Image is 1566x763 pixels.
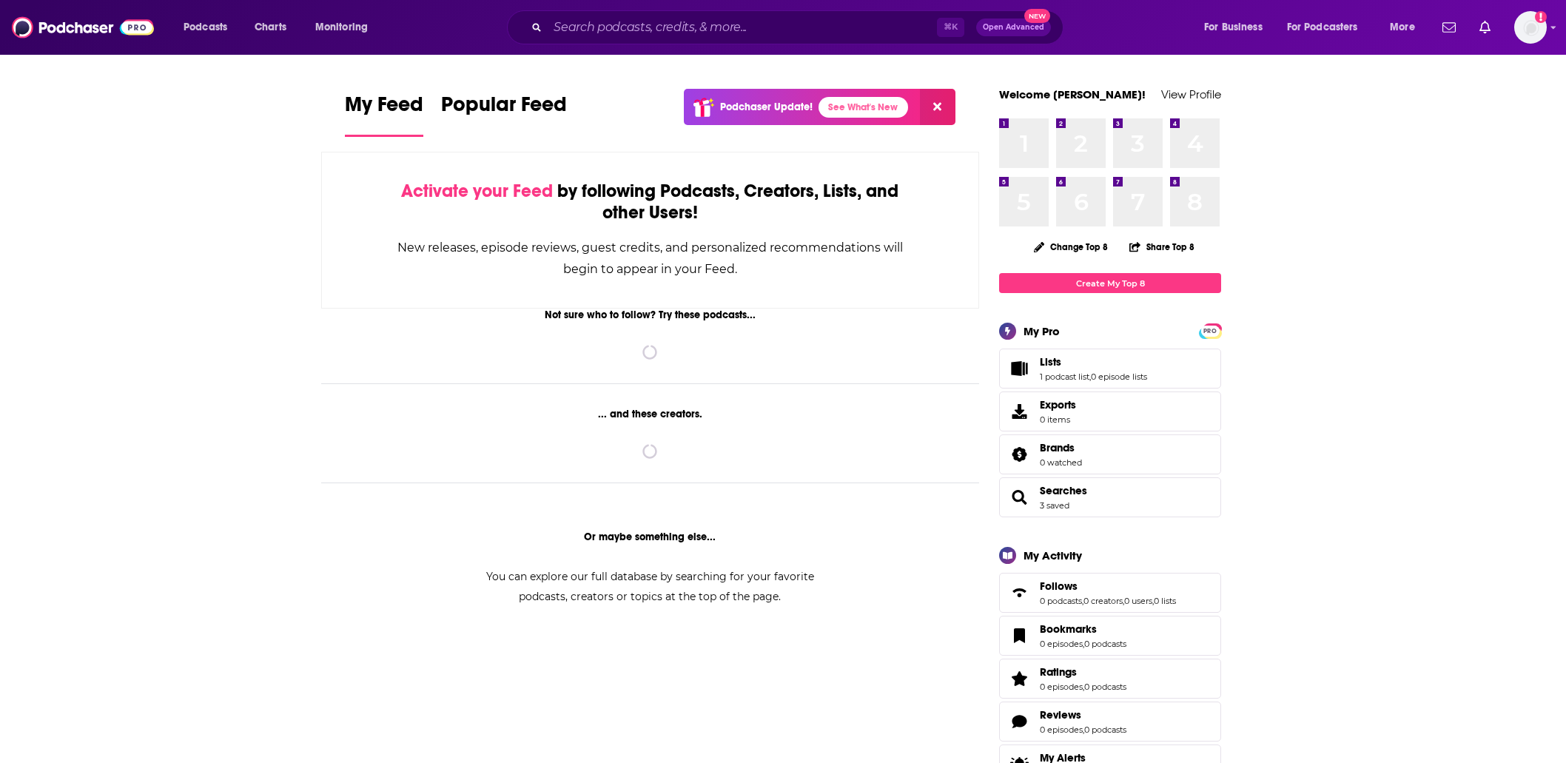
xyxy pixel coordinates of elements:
[1004,668,1034,689] a: Ratings
[1084,639,1126,649] a: 0 podcasts
[521,10,1078,44] div: Search podcasts, credits, & more...
[999,391,1221,431] a: Exports
[819,97,908,118] a: See What's New
[1084,682,1126,692] a: 0 podcasts
[937,18,964,37] span: ⌘ K
[1083,639,1084,649] span: ,
[1040,708,1126,722] a: Reviews
[1277,16,1380,39] button: open menu
[1024,324,1060,338] div: My Pro
[1004,358,1034,379] a: Lists
[999,616,1221,656] span: Bookmarks
[321,531,979,543] div: Or maybe something else...
[548,16,937,39] input: Search podcasts, credits, & more...
[1204,17,1263,38] span: For Business
[345,92,423,137] a: My Feed
[999,349,1221,389] span: Lists
[1004,582,1034,603] a: Follows
[1123,596,1124,606] span: ,
[999,659,1221,699] span: Ratings
[321,408,979,420] div: ... and these creators.
[1535,11,1547,23] svg: Add a profile image
[1040,355,1061,369] span: Lists
[184,17,227,38] span: Podcasts
[1436,15,1462,40] a: Show notifications dropdown
[999,477,1221,517] span: Searches
[1473,15,1496,40] a: Show notifications dropdown
[1091,372,1147,382] a: 0 episode lists
[12,13,154,41] img: Podchaser - Follow, Share and Rate Podcasts
[1089,372,1091,382] span: ,
[1040,441,1075,454] span: Brands
[1040,622,1097,636] span: Bookmarks
[1040,622,1126,636] a: Bookmarks
[321,309,979,321] div: Not sure who to follow? Try these podcasts...
[1129,232,1195,261] button: Share Top 8
[1194,16,1281,39] button: open menu
[1024,548,1082,562] div: My Activity
[396,181,904,223] div: by following Podcasts, Creators, Lists, and other Users!
[1083,682,1084,692] span: ,
[1152,596,1154,606] span: ,
[1084,725,1126,735] a: 0 podcasts
[1040,398,1076,411] span: Exports
[1040,725,1083,735] a: 0 episodes
[976,19,1051,36] button: Open AdvancedNew
[1040,579,1176,593] a: Follows
[1004,711,1034,732] a: Reviews
[999,273,1221,293] a: Create My Top 8
[315,17,368,38] span: Monitoring
[1040,708,1081,722] span: Reviews
[345,92,423,126] span: My Feed
[1083,725,1084,735] span: ,
[720,101,813,113] p: Podchaser Update!
[1514,11,1547,44] img: User Profile
[1514,11,1547,44] span: Logged in as danikarchmer
[1201,326,1219,337] span: PRO
[1040,355,1147,369] a: Lists
[1083,596,1123,606] a: 0 creators
[1004,625,1034,646] a: Bookmarks
[305,16,387,39] button: open menu
[401,180,553,202] span: Activate your Feed
[1124,596,1152,606] a: 0 users
[1380,16,1434,39] button: open menu
[1201,325,1219,336] a: PRO
[1154,596,1176,606] a: 0 lists
[1390,17,1415,38] span: More
[1040,682,1083,692] a: 0 episodes
[1040,484,1087,497] a: Searches
[999,702,1221,742] span: Reviews
[1040,639,1083,649] a: 0 episodes
[255,17,286,38] span: Charts
[999,434,1221,474] span: Brands
[441,92,567,137] a: Popular Feed
[1040,500,1069,511] a: 3 saved
[1004,487,1034,508] a: Searches
[173,16,246,39] button: open menu
[468,567,832,607] div: You can explore our full database by searching for your favorite podcasts, creators or topics at ...
[1025,238,1117,256] button: Change Top 8
[1287,17,1358,38] span: For Podcasters
[983,24,1044,31] span: Open Advanced
[1040,441,1082,454] a: Brands
[1040,665,1126,679] a: Ratings
[999,87,1146,101] a: Welcome [PERSON_NAME]!
[1004,444,1034,465] a: Brands
[1040,579,1078,593] span: Follows
[1024,9,1051,23] span: New
[1040,457,1082,468] a: 0 watched
[1082,596,1083,606] span: ,
[1040,596,1082,606] a: 0 podcasts
[396,237,904,280] div: New releases, episode reviews, guest credits, and personalized recommendations will begin to appe...
[1161,87,1221,101] a: View Profile
[1040,414,1076,425] span: 0 items
[999,573,1221,613] span: Follows
[441,92,567,126] span: Popular Feed
[1004,401,1034,422] span: Exports
[1040,372,1089,382] a: 1 podcast list
[1040,665,1077,679] span: Ratings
